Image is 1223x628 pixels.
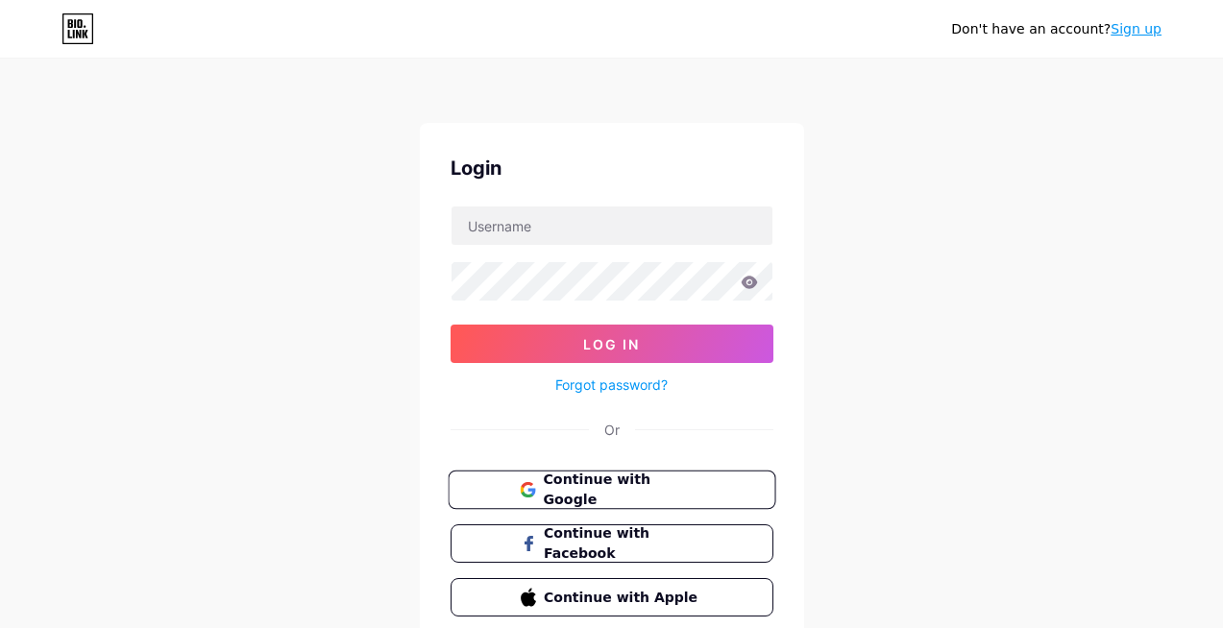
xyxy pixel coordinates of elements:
[451,154,773,182] div: Login
[544,588,702,608] span: Continue with Apple
[544,523,702,564] span: Continue with Facebook
[448,471,775,510] button: Continue with Google
[1111,21,1162,36] a: Sign up
[555,374,668,395] a: Forgot password?
[451,471,773,509] a: Continue with Google
[451,578,773,616] button: Continue with Apple
[583,336,640,352] span: Log In
[451,524,773,563] button: Continue with Facebook
[451,325,773,363] button: Log In
[604,420,620,440] div: Or
[951,19,1162,39] div: Don't have an account?
[452,206,772,245] input: Username
[543,470,703,511] span: Continue with Google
